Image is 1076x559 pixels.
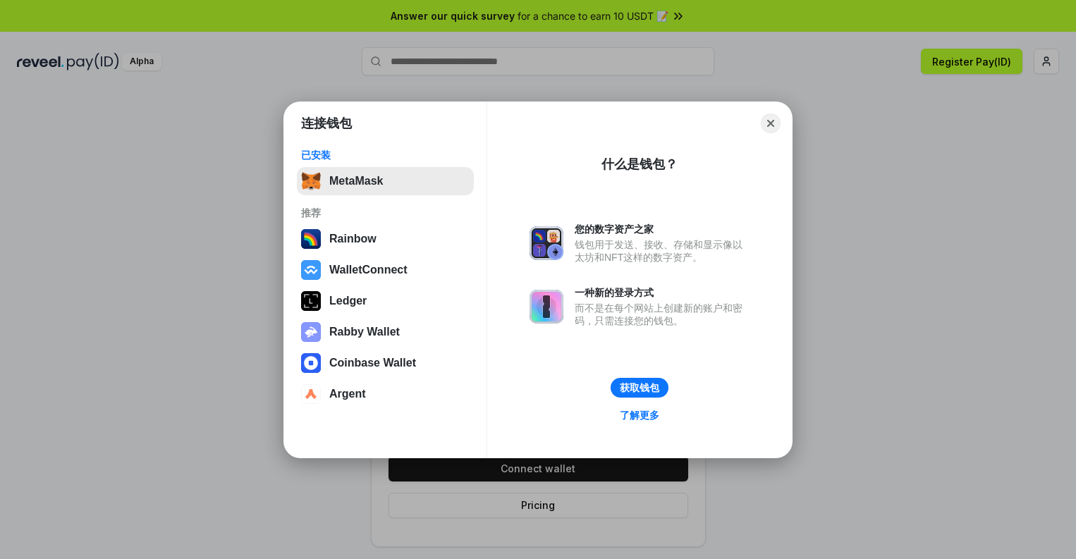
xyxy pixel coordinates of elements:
button: WalletConnect [297,256,474,284]
button: Rabby Wallet [297,318,474,346]
img: svg+xml,%3Csvg%20fill%3D%22none%22%20height%3D%2233%22%20viewBox%3D%220%200%2035%2033%22%20width%... [301,171,321,191]
img: svg+xml,%3Csvg%20xmlns%3D%22http%3A%2F%2Fwww.w3.org%2F2000%2Fsvg%22%20fill%3D%22none%22%20viewBox... [301,322,321,342]
img: svg+xml,%3Csvg%20xmlns%3D%22http%3A%2F%2Fwww.w3.org%2F2000%2Fsvg%22%20fill%3D%22none%22%20viewBox... [530,226,563,260]
div: 一种新的登录方式 [575,286,750,299]
div: 获取钱包 [620,381,659,394]
button: Ledger [297,287,474,315]
img: svg+xml,%3Csvg%20xmlns%3D%22http%3A%2F%2Fwww.w3.org%2F2000%2Fsvg%22%20width%3D%2228%22%20height%3... [301,291,321,311]
div: 已安装 [301,149,470,161]
h1: 连接钱包 [301,115,352,132]
button: Argent [297,380,474,408]
a: 了解更多 [611,406,668,424]
div: Argent [329,388,366,400]
div: Ledger [329,295,367,307]
div: 了解更多 [620,409,659,422]
button: Coinbase Wallet [297,349,474,377]
div: 钱包用于发送、接收、存储和显示像以太坊和NFT这样的数字资产。 [575,238,750,264]
button: MetaMask [297,167,474,195]
div: 推荐 [301,207,470,219]
button: Close [761,113,781,133]
img: svg+xml,%3Csvg%20width%3D%22120%22%20height%3D%22120%22%20viewBox%3D%220%200%20120%20120%22%20fil... [301,229,321,249]
img: svg+xml,%3Csvg%20width%3D%2228%22%20height%3D%2228%22%20viewBox%3D%220%200%2028%2028%22%20fill%3D... [301,384,321,404]
img: svg+xml,%3Csvg%20width%3D%2228%22%20height%3D%2228%22%20viewBox%3D%220%200%2028%2028%22%20fill%3D... [301,260,321,280]
div: Rainbow [329,233,377,245]
div: MetaMask [329,175,383,188]
img: svg+xml,%3Csvg%20width%3D%2228%22%20height%3D%2228%22%20viewBox%3D%220%200%2028%2028%22%20fill%3D... [301,353,321,373]
div: 而不是在每个网站上创建新的账户和密码，只需连接您的钱包。 [575,302,750,327]
button: Rainbow [297,225,474,253]
div: WalletConnect [329,264,408,276]
div: 什么是钱包？ [601,156,678,173]
button: 获取钱包 [611,378,668,398]
img: svg+xml,%3Csvg%20xmlns%3D%22http%3A%2F%2Fwww.w3.org%2F2000%2Fsvg%22%20fill%3D%22none%22%20viewBox... [530,290,563,324]
div: 您的数字资产之家 [575,223,750,235]
div: Coinbase Wallet [329,357,416,369]
div: Rabby Wallet [329,326,400,338]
